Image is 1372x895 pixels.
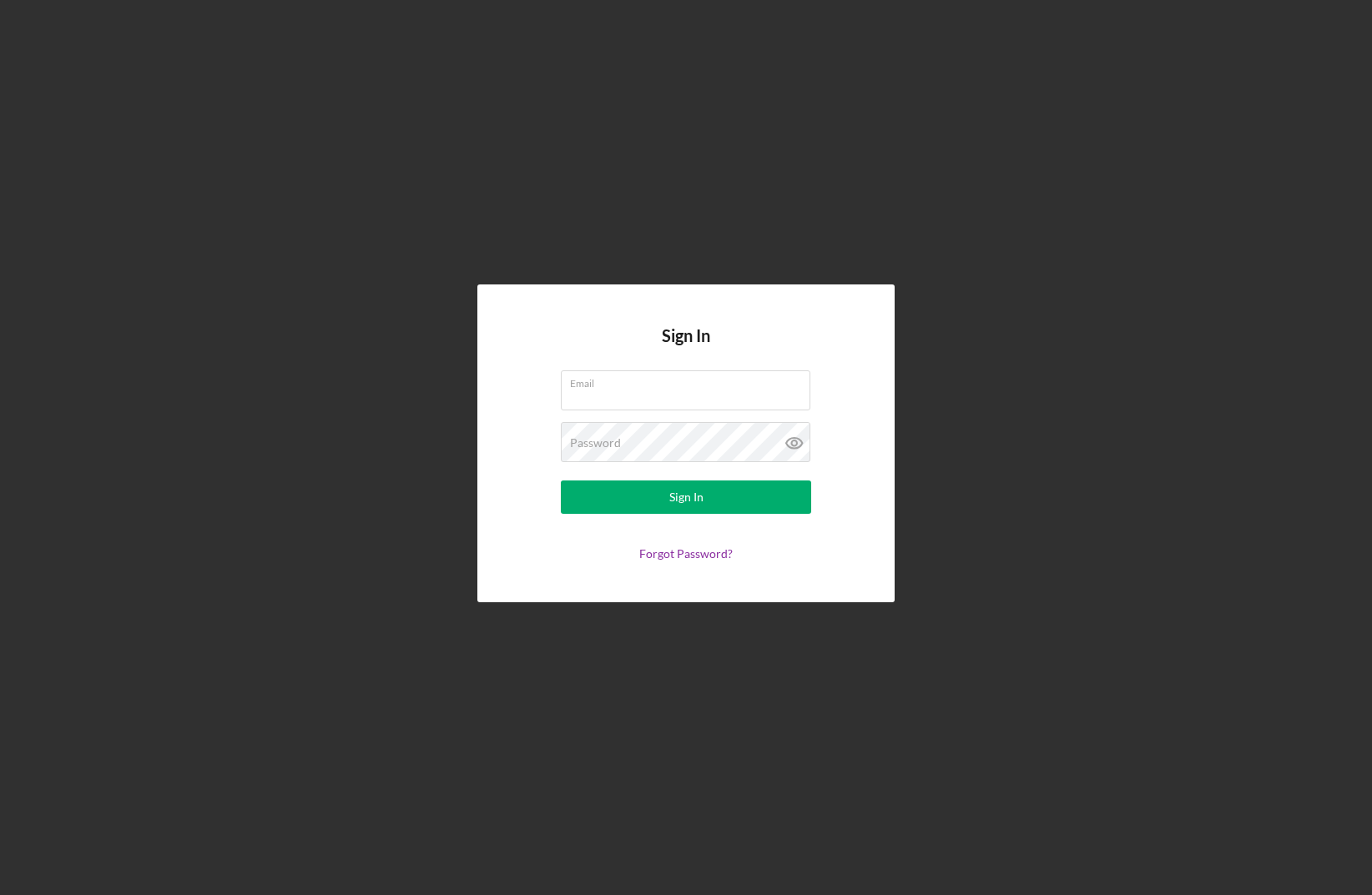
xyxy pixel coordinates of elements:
[570,371,810,390] label: Email
[561,480,811,514] button: Sign In
[570,436,621,450] label: Password
[662,326,710,370] h4: Sign In
[639,546,733,561] a: Forgot Password?
[669,480,704,514] div: Sign In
